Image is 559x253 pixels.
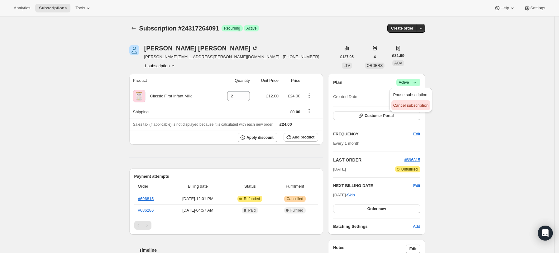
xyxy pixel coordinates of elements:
[287,196,303,201] span: Cancelled
[252,74,280,87] th: Unit Price
[138,208,154,213] a: #686286
[401,167,418,172] span: Unfulfilled
[288,94,300,98] span: £24.00
[490,4,519,12] button: Help
[367,206,386,211] span: Order now
[144,63,176,69] button: Product actions
[343,190,359,200] button: Skip
[246,26,257,31] span: Active
[292,135,314,140] span: Add product
[134,221,318,230] nav: Pagination
[333,223,413,230] h6: Batching Settings
[399,79,418,86] span: Active
[404,157,420,162] a: #696815
[129,105,216,119] th: Shipping
[171,183,225,190] span: Billing date
[333,79,342,86] h2: Plan
[138,196,154,201] a: #696815
[333,193,355,197] span: [DATE] ·
[171,207,225,213] span: [DATE] · 04:57 AM
[409,222,424,232] button: Add
[333,141,359,146] span: Every 1 month
[144,54,319,60] span: [PERSON_NAME][EMAIL_ADDRESS][PERSON_NAME][DOMAIN_NAME] · [PHONE_NUMBER]
[333,94,357,100] span: Created Date
[365,113,394,118] span: Customer Portal
[393,92,428,97] span: Pause subscription
[393,103,428,108] span: Cancel subscription
[216,74,252,87] th: Quantity
[35,4,70,12] button: Subscriptions
[284,133,318,142] button: Add product
[10,4,34,12] button: Analytics
[413,131,420,137] span: Edit
[246,135,274,140] span: Apply discount
[144,45,258,51] div: [PERSON_NAME] [PERSON_NAME]
[134,173,318,180] h2: Payment attempts
[146,93,192,99] div: Classic First Infant Milk
[367,63,383,68] span: ORDERS
[409,129,424,139] button: Edit
[75,6,85,11] span: Tools
[333,131,413,137] h2: FREQUENCY
[290,110,300,114] span: £0.00
[530,6,545,11] span: Settings
[391,100,430,110] button: Cancel subscription
[39,6,67,11] span: Subscriptions
[248,208,256,213] span: Paid
[280,74,302,87] th: Price
[279,122,292,127] span: £24.00
[387,24,417,33] button: Create order
[304,108,314,115] button: Shipping actions
[333,111,420,120] button: Customer Portal
[134,180,170,193] th: Order
[538,226,553,241] div: Open Intercom Messenger
[133,122,274,127] span: Sales tax (if applicable) is not displayed because it is calculated with each new order.
[409,246,417,251] span: Edit
[500,6,509,11] span: Help
[224,26,240,31] span: Recurring
[404,157,420,163] button: #696815
[374,54,376,59] span: 4
[333,204,420,213] button: Order now
[290,208,303,213] span: Fulfilled
[139,25,219,32] span: Subscription #24317264091
[266,94,279,98] span: £12.00
[370,53,380,61] button: 4
[333,166,346,172] span: [DATE]
[520,4,549,12] button: Settings
[392,53,404,59] span: £31.99
[129,74,216,87] th: Product
[171,196,225,202] span: [DATE] · 12:01 PM
[129,45,139,55] span: Nicola Burrow
[14,6,30,11] span: Analytics
[333,157,404,163] h2: LAST ORDER
[304,92,314,99] button: Product actions
[72,4,95,12] button: Tools
[344,63,350,68] span: LTV
[340,54,354,59] span: £127.95
[337,53,357,61] button: £127.95
[129,24,138,33] button: Subscriptions
[413,183,420,189] button: Edit
[275,183,314,190] span: Fulfillment
[333,183,413,189] h2: NEXT BILLING DATE
[238,133,277,142] button: Apply discount
[391,90,430,100] button: Pause subscription
[413,223,420,230] span: Add
[228,183,272,190] span: Status
[347,192,355,198] span: Skip
[394,61,402,65] span: AOV
[244,196,260,201] span: Refunded
[133,90,146,102] img: product img
[391,26,413,31] span: Create order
